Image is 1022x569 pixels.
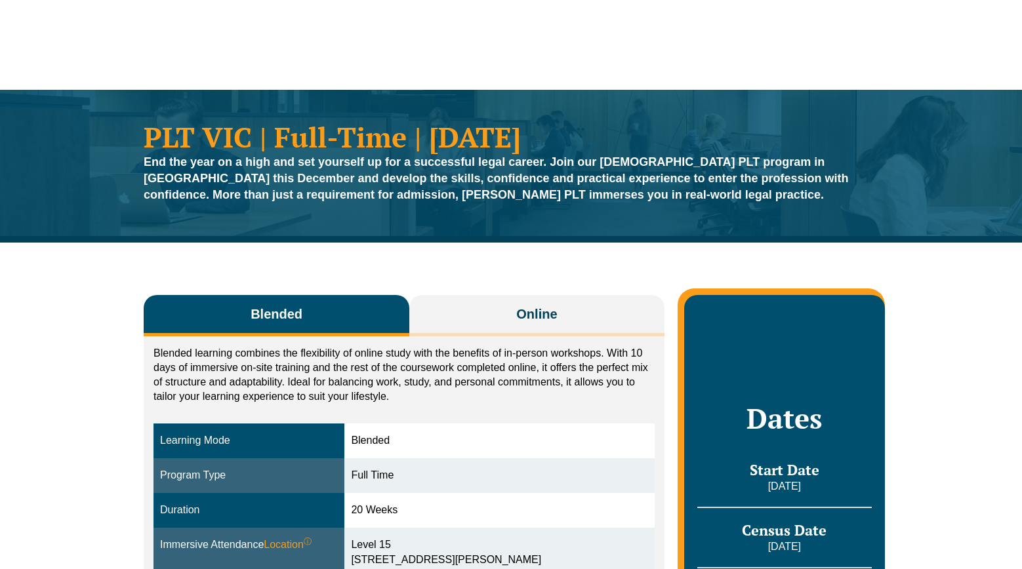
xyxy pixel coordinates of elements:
div: Learning Mode [160,433,338,448]
sup: ⓘ [304,537,312,546]
div: Blended [351,433,647,448]
span: Location [264,538,312,553]
span: Start Date [750,460,819,479]
span: Census Date [742,520,827,540]
p: [DATE] [697,540,872,554]
h2: Dates [697,402,872,435]
div: Duration [160,503,338,518]
h1: PLT VIC | Full-Time | [DATE] [144,123,878,151]
span: Blended [251,305,302,323]
div: 20 Weeks [351,503,647,518]
p: [DATE] [697,479,872,494]
strong: End the year on a high and set yourself up for a successful legal career. Join our [DEMOGRAPHIC_D... [144,155,849,201]
div: Immersive Attendance [160,538,338,553]
p: Blended learning combines the flexibility of online study with the benefits of in-person workshop... [153,346,655,404]
div: Program Type [160,468,338,483]
div: Full Time [351,468,647,483]
span: Online [516,305,557,323]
